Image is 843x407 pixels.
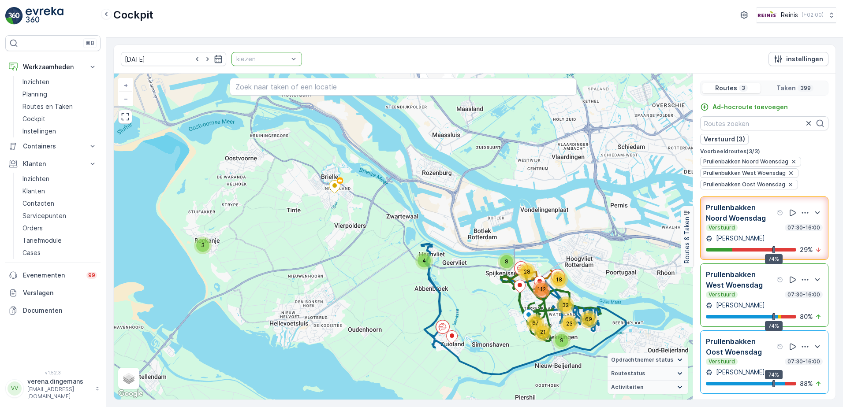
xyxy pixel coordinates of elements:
[787,291,821,298] p: 07:30-16:00
[22,187,45,196] p: Klanten
[708,291,736,298] p: Verstuurd
[5,266,101,284] a: Evenementen99
[608,367,688,381] summary: Routestatus
[700,116,828,130] input: Routes zoeken
[786,55,823,63] p: instellingen
[124,81,128,89] span: +
[19,247,101,259] a: Cases
[124,95,128,102] span: −
[704,135,745,144] p: Verstuurd (3)
[19,197,101,210] a: Contacten
[683,217,691,263] p: Routes & Taken
[22,78,49,86] p: Inzichten
[27,377,91,386] p: verena.dingemans
[800,379,813,388] p: 88 %
[700,134,749,144] button: Verstuurd (3)
[7,381,22,396] div: VV
[498,253,515,270] div: 8
[22,199,54,208] p: Contacten
[556,276,562,283] span: 18
[19,113,101,125] a: Cockpit
[19,125,101,137] a: Instellingen
[776,84,796,92] p: Taken
[119,369,138,388] a: Layers
[505,258,508,265] span: 8
[19,100,101,113] a: Routes en Taken
[532,319,539,326] span: 67
[113,8,153,22] p: Cockpit
[585,316,592,322] span: 69
[741,85,746,92] p: 3
[19,76,101,88] a: Inzichten
[19,234,101,247] a: Tariefmodule
[116,388,145,400] img: Google
[608,381,688,394] summary: Activiteiten
[540,329,546,335] span: 21
[518,263,536,281] div: 28
[22,174,49,183] p: Inzichten
[777,209,784,216] div: help tooltippictogram
[550,271,568,289] div: 18
[19,210,101,222] a: Servicepunten
[22,102,73,111] p: Routes en Taken
[611,370,645,377] span: Routestatus
[5,284,101,302] a: Verslagen
[757,10,777,20] img: Reinis-Logo-Vrijstaand_Tekengebied-1-copy2_aBO4n7j.png
[768,52,828,66] button: instellingen
[534,323,552,341] div: 21
[700,103,788,111] a: Ad-hocroute toevoegen
[787,358,821,365] p: 07:30-16:00
[415,252,433,270] div: 4
[700,148,828,155] p: Voorbeeldroutes ( 3 / 3 )
[22,236,62,245] p: Tariefmodule
[714,301,765,310] p: [PERSON_NAME]
[781,11,798,19] p: Reinis
[703,170,786,177] span: Prullenbakken West Woensdag
[703,158,788,165] span: Prullenbakken Noord Woensdag
[562,302,569,308] span: 32
[22,224,43,233] p: Orders
[22,115,45,123] p: Cockpit
[121,52,226,66] input: dd/mm/yyyy
[777,343,784,350] div: help tooltippictogram
[22,90,47,99] p: Planning
[566,320,573,327] span: 23
[19,173,101,185] a: Inzichten
[714,234,765,243] p: [PERSON_NAME]
[22,248,41,257] p: Cases
[88,272,95,279] p: 99
[560,337,563,344] span: 9
[23,142,83,151] p: Containers
[712,103,788,111] p: Ad-hocroute toevoegen
[201,242,205,248] span: 3
[556,296,574,314] div: 32
[706,336,775,357] p: Prullenbakken Oost Woensdag
[5,370,101,375] span: v 1.52.3
[5,137,101,155] button: Containers
[22,211,66,220] p: Servicepunten
[5,155,101,173] button: Klanten
[802,11,824,18] p: ( +02:00 )
[708,358,736,365] p: Verstuurd
[800,245,813,254] p: 29 %
[119,79,132,92] a: In zoomen
[714,368,765,377] p: [PERSON_NAME]
[560,315,578,333] div: 23
[23,159,83,168] p: Klanten
[787,224,821,231] p: 07:30-16:00
[524,268,530,275] span: 28
[703,181,785,188] span: Prullenbakken Oost Woensdag
[611,384,643,391] span: Activiteiten
[27,386,91,400] p: [EMAIL_ADDRESS][DOMAIN_NAME]
[23,306,97,315] p: Documenten
[236,55,288,63] p: kiezen
[553,332,571,349] div: 9
[777,276,784,283] div: help tooltippictogram
[86,40,94,47] p: ⌘B
[116,388,145,400] a: Dit gebied openen in Google Maps (er wordt een nieuw venster geopend)
[422,257,426,264] span: 4
[23,63,83,71] p: Werkzaamheden
[800,312,813,321] p: 80 %
[757,7,836,23] button: Reinis(+02:00)
[5,377,101,400] button: VVverena.dingemans[EMAIL_ADDRESS][DOMAIN_NAME]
